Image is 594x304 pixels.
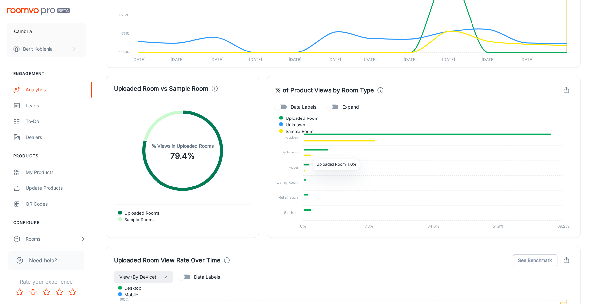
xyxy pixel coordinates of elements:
[342,103,359,111] span: Expand
[7,8,70,15] img: Roomvo PRO Beta
[281,128,313,134] span: Sample Room
[121,31,129,36] tspan: 01:10
[284,210,298,215] tspan: 8 others
[120,297,129,302] tspan: 100%
[14,28,32,35] p: Cambria
[132,57,145,62] tspan: [DATE]
[442,57,455,62] tspan: [DATE]
[210,57,223,62] tspan: [DATE]
[363,224,374,229] tspan: 17.3%
[26,134,86,141] div: Dealers
[26,118,86,125] div: To-do
[7,23,86,40] button: Cambria
[66,286,79,299] button: Rate 5 star
[281,115,318,121] span: Uploaded Room
[275,86,374,95] h4: % of Product Views by Room Type
[7,40,86,57] button: Berit Kobienia
[171,57,184,62] tspan: [DATE]
[26,200,86,208] div: QR Codes
[5,278,87,286] p: Rate your experience
[427,224,439,229] tspan: 34.6%
[120,285,141,291] span: desktop
[300,224,306,229] tspan: 0%
[23,45,52,52] p: Berit Kobienia
[26,169,86,176] div: My Products
[13,286,26,299] button: Rate 1 star
[119,50,129,54] tspan: 00:00
[513,254,557,266] button: See Benchmark
[291,103,316,111] span: Data Labels
[289,165,298,170] tspan: Foyer
[289,57,301,62] tspan: [DATE]
[281,122,305,128] span: Unknown
[119,273,156,281] span: View (By Device)
[281,150,298,155] tspan: Bathroom
[277,180,298,185] tspan: Living Room
[492,224,504,229] tspan: 51.9%
[404,57,417,62] tspan: [DATE]
[328,57,341,62] tspan: [DATE]
[53,286,66,299] button: Rate 4 star
[114,84,208,93] h4: Uploaded Room vs Sample Room
[520,57,533,62] tspan: [DATE]
[557,224,569,229] tspan: 69.2%
[114,271,173,283] button: View (By Device)
[114,256,221,265] h4: Uploaded Room View Rate Over Time
[119,13,129,17] tspan: 02:20
[120,292,138,298] span: mobile
[26,286,40,299] button: Rate 2 star
[26,102,86,109] div: Leads
[26,86,86,93] div: Analytics
[26,235,80,243] div: Rooms
[194,273,220,281] span: Data Labels
[29,256,57,264] span: Need help?
[26,185,86,192] div: Update Products
[120,210,159,216] span: Uploaded Rooms
[364,57,377,62] tspan: [DATE]
[40,286,53,299] button: Rate 3 star
[279,195,298,200] tspan: Retail Store
[120,217,155,222] span: Sample Rooms
[249,57,262,62] tspan: [DATE]
[482,57,495,62] tspan: [DATE]
[285,135,298,140] tspan: Kitchen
